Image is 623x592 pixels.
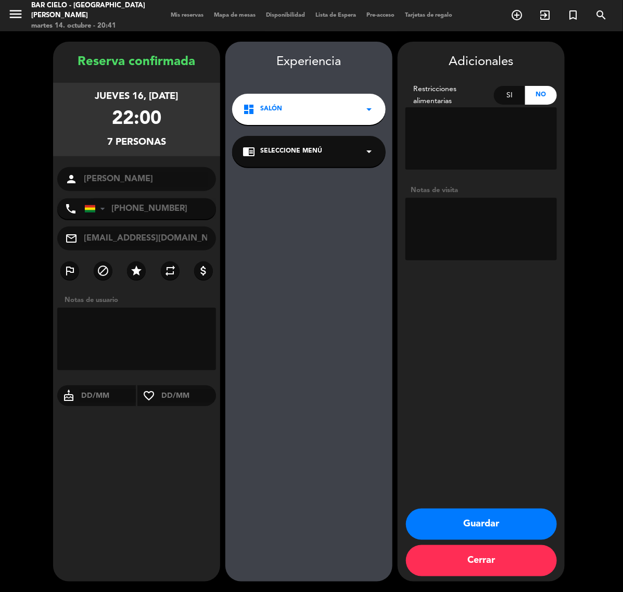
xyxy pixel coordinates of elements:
[494,86,526,105] div: Si
[243,145,255,158] i: chrome_reader_mode
[197,264,210,277] i: attach_money
[80,389,136,402] input: DD/MM
[209,12,261,18] span: Mapa de mesas
[112,104,161,135] div: 22:00
[567,9,579,21] i: turned_in_not
[406,545,557,576] button: Cerrar
[400,12,457,18] span: Tarjetas de regalo
[85,199,109,219] div: Bolivia: +591
[160,389,216,402] input: DD/MM
[95,89,179,104] div: jueves 16, [DATE]
[539,9,551,21] i: exit_to_app
[166,12,209,18] span: Mis reservas
[31,21,148,31] div: martes 14. octubre - 20:41
[405,52,557,72] div: Adicionales
[261,12,310,18] span: Disponibilidad
[164,264,176,277] i: repeat
[243,103,255,116] i: dashboard
[511,9,523,21] i: add_circle_outline
[8,6,23,26] button: menu
[405,83,494,107] div: Restricciones alimentarias
[406,509,557,540] button: Guardar
[260,104,282,115] span: Salón
[53,52,220,72] div: Reserva confirmada
[63,264,76,277] i: outlined_flag
[57,389,80,402] i: cake
[59,295,220,306] div: Notas de usuario
[97,264,109,277] i: block
[137,389,160,402] i: favorite_border
[8,6,23,22] i: menu
[225,52,392,72] div: Experiencia
[595,9,607,21] i: search
[65,173,78,185] i: person
[361,12,400,18] span: Pre-acceso
[525,86,557,105] div: No
[65,232,78,245] i: mail_outline
[65,203,77,215] i: phone
[405,185,557,196] div: Notas de visita
[310,12,361,18] span: Lista de Espera
[130,264,143,277] i: star
[363,145,375,158] i: arrow_drop_down
[260,146,322,157] span: Seleccione Menú
[363,103,375,116] i: arrow_drop_down
[31,1,148,21] div: Bar Cielo - [GEOGRAPHIC_DATA][PERSON_NAME]
[107,135,166,150] div: 7 personas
